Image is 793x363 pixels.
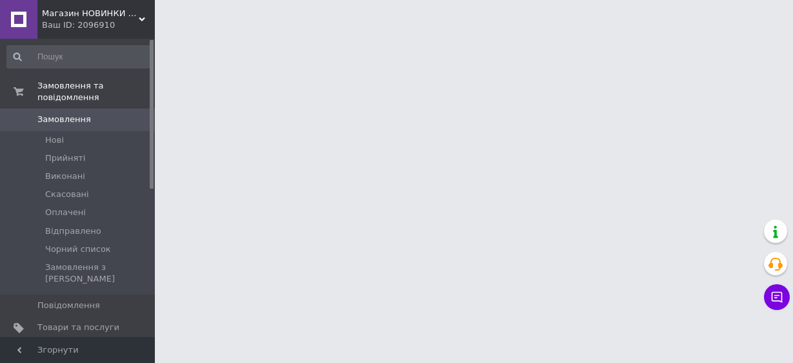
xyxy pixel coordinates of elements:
span: Повідомлення [37,300,100,311]
span: Відправлено [45,225,101,237]
div: Ваш ID: 2096910 [42,19,155,31]
span: Магазин НОВИНКИ - стильні рюкзаки та ляльки Реборн [42,8,139,19]
span: Виконані [45,171,85,182]
span: Чорний список [45,244,111,255]
span: Товари та послуги [37,322,119,333]
span: Оплачені [45,207,86,218]
span: Замовлення [37,114,91,125]
span: Прийняті [45,152,85,164]
span: Замовлення та повідомлення [37,80,155,103]
span: Нові [45,134,64,146]
span: Замовлення з [PERSON_NAME] [45,262,151,285]
button: Чат з покупцем [764,284,790,310]
input: Пошук [6,45,152,68]
span: Скасовані [45,189,89,200]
